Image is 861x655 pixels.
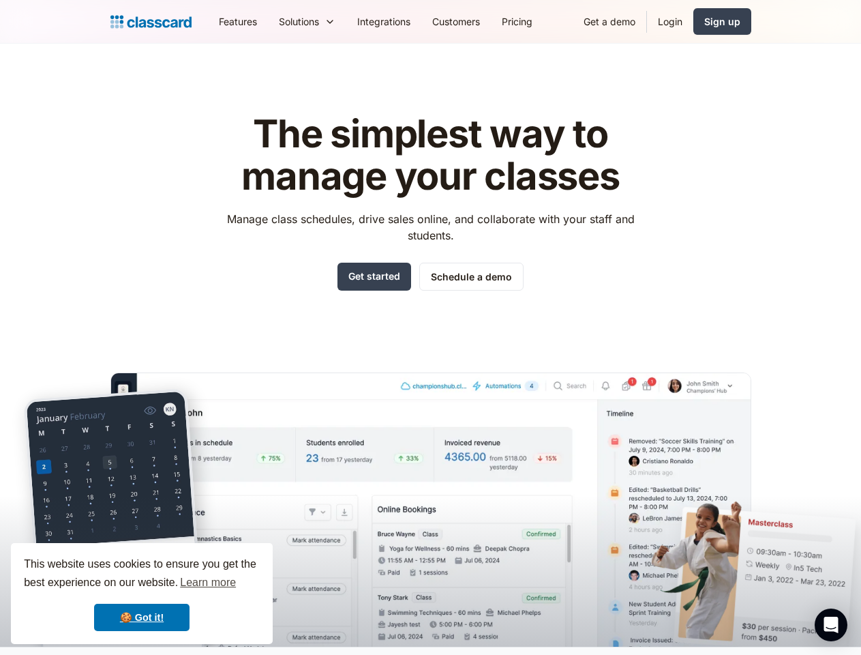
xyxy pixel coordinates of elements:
a: home [110,12,192,31]
h1: The simplest way to manage your classes [214,113,647,197]
a: Features [208,6,268,37]
a: Login [647,6,693,37]
div: Solutions [279,14,319,29]
a: Customers [421,6,491,37]
a: Get started [337,263,411,291]
div: Open Intercom Messenger [815,609,847,641]
div: cookieconsent [11,543,273,644]
div: Solutions [268,6,346,37]
a: dismiss cookie message [94,604,190,631]
span: This website uses cookies to ensure you get the best experience on our website. [24,556,260,593]
a: learn more about cookies [178,572,238,593]
div: Sign up [704,14,740,29]
a: Integrations [346,6,421,37]
a: Pricing [491,6,543,37]
a: Sign up [693,8,751,35]
p: Manage class schedules, drive sales online, and collaborate with your staff and students. [214,211,647,244]
a: Schedule a demo [419,263,524,291]
a: Get a demo [573,6,646,37]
